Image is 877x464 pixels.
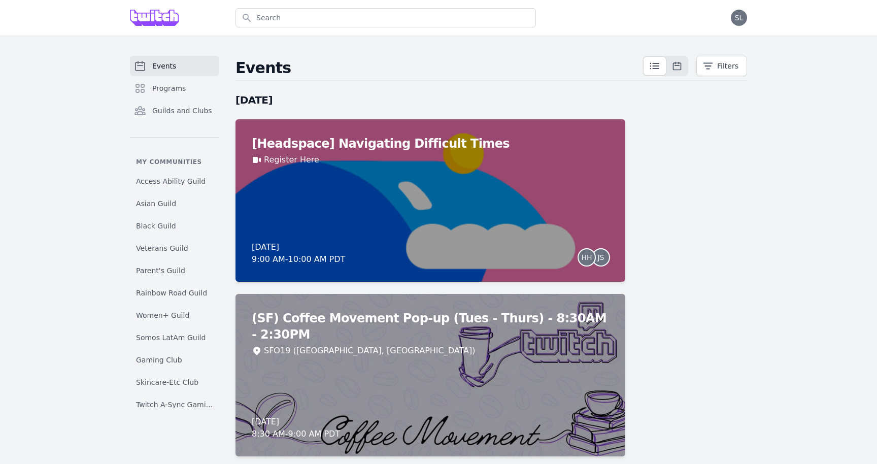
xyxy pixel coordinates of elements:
[152,83,186,93] span: Programs
[235,294,625,456] a: (SF) Coffee Movement Pop-up (Tues - Thurs) - 8:30AM - 2:30PMSFO19 ([GEOGRAPHIC_DATA], [GEOGRAPHIC...
[597,254,604,261] span: JS
[130,239,219,257] a: Veterans Guild
[136,221,176,231] span: Black Guild
[136,288,207,298] span: Rainbow Road Guild
[235,59,643,77] h2: Events
[152,61,176,71] span: Events
[130,101,219,121] a: Guilds and Clubs
[252,310,609,343] h2: (SF) Coffee Movement Pop-up (Tues - Thurs) - 8:30AM - 2:30PM
[136,310,189,320] span: Women+ Guild
[136,176,206,186] span: Access Ability Guild
[235,119,625,282] a: [Headspace] Navigating Difficult TimesRegister Here[DATE]9:00 AM-10:00 AM PDTHHJS
[235,93,625,107] h2: [DATE]
[130,306,219,324] a: Women+ Guild
[731,10,747,26] button: SL
[130,328,219,347] a: Somos LatAm Guild
[130,351,219,369] a: Gaming Club
[130,172,219,190] a: Access Ability Guild
[136,377,198,387] span: Skincare-Etc Club
[136,400,213,410] span: Twitch A-Sync Gaming (TAG) Club
[252,241,345,266] div: [DATE] 9:00 AM - 10:00 AM PDT
[130,158,219,166] p: My communities
[136,198,176,209] span: Asian Guild
[152,106,212,116] span: Guilds and Clubs
[130,261,219,280] a: Parent's Guild
[130,284,219,302] a: Rainbow Road Guild
[235,8,536,27] input: Search
[264,345,475,357] div: SFO19 ([GEOGRAPHIC_DATA], [GEOGRAPHIC_DATA])
[735,14,744,21] span: SL
[130,217,219,235] a: Black Guild
[136,355,182,365] span: Gaming Club
[136,333,206,343] span: Somos LatAm Guild
[264,154,319,166] a: Register Here
[130,373,219,391] a: Skincare-Etc Club
[252,136,609,152] h2: [Headspace] Navigating Difficult Times
[696,56,747,76] button: Filters
[252,416,340,440] div: [DATE] 8:30 AM - 9:00 AM PDT
[130,56,219,408] nav: Sidebar
[130,78,219,98] a: Programs
[581,254,592,261] span: HH
[130,10,179,26] img: Grove
[130,194,219,213] a: Asian Guild
[130,56,219,76] a: Events
[130,395,219,414] a: Twitch A-Sync Gaming (TAG) Club
[136,243,188,253] span: Veterans Guild
[136,266,185,276] span: Parent's Guild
